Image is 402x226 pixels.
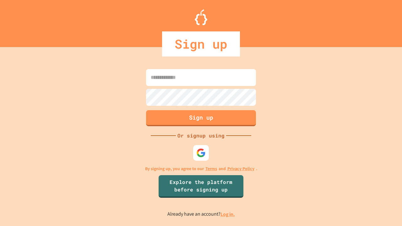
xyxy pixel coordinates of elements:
[159,175,243,198] a: Explore the platform before signing up
[162,31,240,56] div: Sign up
[227,165,254,172] a: Privacy Policy
[196,148,206,158] img: google-icon.svg
[220,211,235,218] a: Log in.
[195,9,207,25] img: Logo.svg
[146,110,256,126] button: Sign up
[167,210,235,218] p: Already have an account?
[176,132,226,139] div: Or signup using
[205,165,217,172] a: Terms
[145,165,257,172] p: By signing up, you agree to our and .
